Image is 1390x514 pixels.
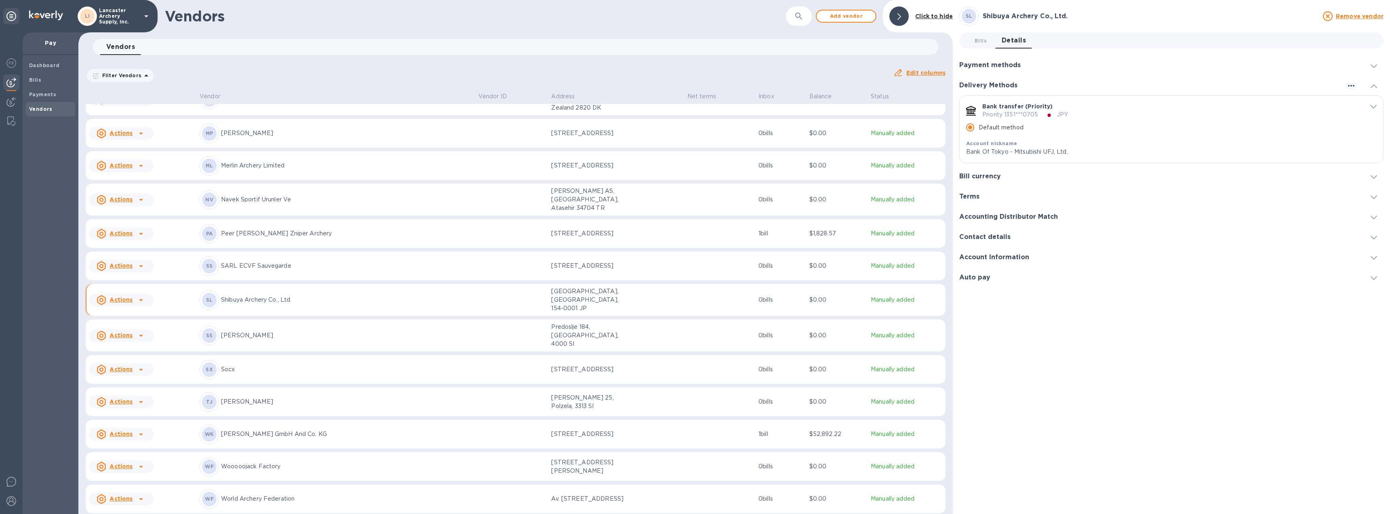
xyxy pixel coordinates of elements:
[758,398,803,406] p: 0 bills
[687,92,716,101] p: Net terms
[758,495,803,503] p: 0 bills
[205,496,214,502] b: WF
[871,430,942,438] p: Manually added
[6,58,16,68] img: Foreign exchange
[206,332,213,338] b: SS
[110,296,133,303] u: Actions
[915,13,953,19] b: Click to hide
[975,36,987,45] span: Bills
[478,92,507,101] p: Vendor ID
[809,262,864,270] p: $0.00
[809,129,864,137] p: $0.00
[206,399,213,405] b: TJ
[551,287,632,313] p: [GEOGRAPHIC_DATA], [GEOGRAPHIC_DATA], 154-0001 JP
[758,296,803,304] p: 0 bills
[221,161,472,170] p: Merlin Archery Limited
[206,366,213,372] b: SX
[959,213,1058,221] h3: Accounting Distributor Match
[1045,112,1053,118] img: JPY
[982,102,1053,110] p: Bank transfer (Priority)
[206,297,213,303] b: SL
[959,193,979,201] h3: Terms
[205,197,213,203] b: NV
[29,11,63,20] img: Logo
[816,10,876,23] button: Add vendor
[551,393,632,410] p: [PERSON_NAME] 25, Polzela, 3313 SI
[29,77,41,83] b: Bills
[110,366,133,372] u: Actions
[110,230,133,237] u: Actions
[110,463,133,470] u: Actions
[551,229,632,238] p: [STREET_ADDRESS]
[221,262,472,270] p: SARL ECVF Sauvegarde
[758,92,785,101] span: Inbox
[758,462,803,471] p: 0 bills
[206,163,213,169] b: ML
[758,195,803,204] p: 0 bills
[758,129,803,137] p: 0 bills
[809,229,864,238] p: $1,828.57
[29,106,53,112] b: Vendors
[871,129,942,137] p: Manually added
[99,8,139,25] p: Lancaster Archery Supply, Inc.
[29,91,56,97] b: Payments
[29,62,60,68] b: Dashboard
[221,229,472,238] p: Peer [PERSON_NAME] Zniper Archery
[221,331,472,340] p: [PERSON_NAME]
[205,431,214,437] b: WK
[206,130,213,136] b: MP
[551,262,632,270] p: [STREET_ADDRESS]
[871,296,942,304] p: Manually added
[551,161,632,170] p: [STREET_ADDRESS]
[29,39,72,47] p: Pay
[206,263,213,269] b: SS
[871,495,942,503] p: Manually added
[221,398,472,406] p: [PERSON_NAME]
[906,70,946,76] u: Edit columns
[85,13,90,19] b: LI
[110,431,133,437] u: Actions
[959,61,1021,69] h3: Payment methods
[221,195,472,204] p: Navek Sportif Urunler Ve
[1057,110,1068,119] p: JPY
[809,462,864,471] p: $0.00
[871,92,889,101] span: Status
[809,331,864,340] p: $0.00
[809,430,864,438] p: $52,892.22
[478,92,517,101] span: Vendor ID
[758,161,803,170] p: 0 bills
[551,92,585,101] span: Address
[809,195,864,204] p: $0.00
[758,262,803,270] p: 0 bills
[551,187,632,212] p: [PERSON_NAME] AS, [GEOGRAPHIC_DATA], Atasehir 34704 TR
[221,365,472,374] p: Socx
[221,129,472,137] p: [PERSON_NAME]
[871,398,942,406] p: Manually added
[206,231,213,237] b: PA
[551,323,632,348] p: Predoslje 184, [GEOGRAPHIC_DATA], 4000 SI
[871,195,942,204] p: Manually added
[871,161,942,170] p: Manually added
[966,140,1017,146] b: Account nickname
[809,92,842,101] span: Balance
[110,495,133,502] u: Actions
[959,95,1384,166] div: default-method
[551,92,575,101] p: Address
[106,41,135,53] span: Vendors
[758,92,774,101] p: Inbox
[110,162,133,169] u: Actions
[966,148,1342,156] p: Bank Of Tokyo - Mitsubishi UFJ, Ltd.
[200,92,231,101] span: Vendor
[551,365,632,374] p: [STREET_ADDRESS]
[959,274,990,281] h3: Auto pay
[551,430,632,438] p: [STREET_ADDRESS]
[165,8,682,25] h1: Vendors
[809,365,864,374] p: $0.00
[959,233,1011,241] h3: Contact details
[758,331,803,340] p: 0 bills
[758,229,803,238] p: 1 bill
[1336,13,1384,19] u: Remove vendor
[871,365,942,374] p: Manually added
[110,196,133,203] u: Actions
[551,495,632,503] p: Av. [STREET_ADDRESS]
